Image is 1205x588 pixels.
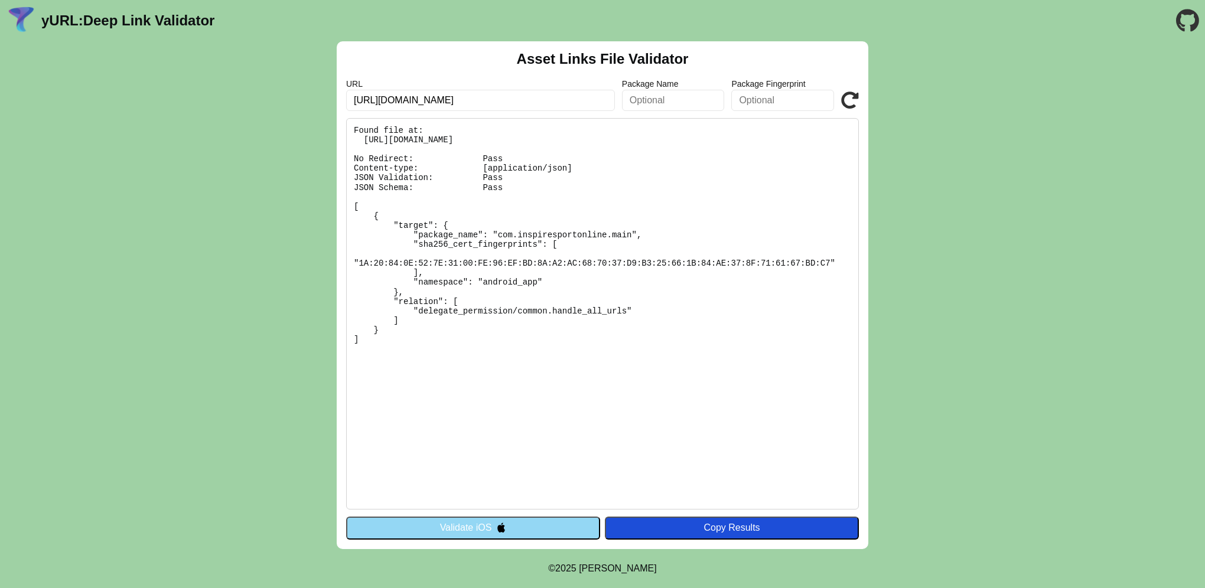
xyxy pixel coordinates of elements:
[517,51,689,67] h2: Asset Links File Validator
[731,90,834,111] input: Optional
[579,563,657,573] a: Michael Ibragimchayev's Personal Site
[731,79,834,89] label: Package Fingerprint
[41,12,214,29] a: yURL:Deep Link Validator
[346,90,615,111] input: Required
[346,79,615,89] label: URL
[622,79,725,89] label: Package Name
[622,90,725,111] input: Optional
[346,118,859,509] pre: Found file at: [URL][DOMAIN_NAME] No Redirect: Pass Content-type: [application/json] JSON Validat...
[6,5,37,36] img: yURL Logo
[605,517,859,539] button: Copy Results
[496,522,506,533] img: appleIcon.svg
[548,549,656,588] footer: ©
[611,522,853,533] div: Copy Results
[555,563,577,573] span: 2025
[346,517,600,539] button: Validate iOS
